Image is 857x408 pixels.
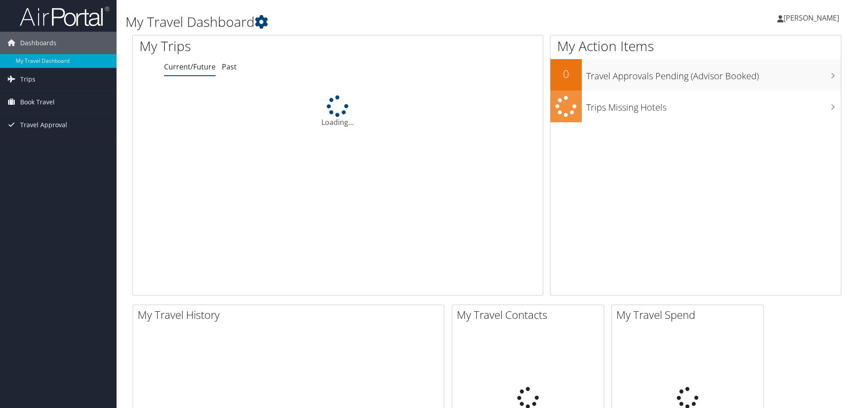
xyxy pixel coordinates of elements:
[783,13,839,23] span: [PERSON_NAME]
[457,307,604,322] h2: My Travel Contacts
[20,91,55,113] span: Book Travel
[20,114,67,136] span: Travel Approval
[164,62,216,72] a: Current/Future
[139,37,365,56] h1: My Trips
[20,6,109,27] img: airportal-logo.png
[550,37,841,56] h1: My Action Items
[138,307,444,322] h2: My Travel History
[777,4,848,31] a: [PERSON_NAME]
[550,66,582,82] h2: 0
[126,13,607,31] h1: My Travel Dashboard
[133,95,543,128] div: Loading...
[586,65,841,82] h3: Travel Approvals Pending (Advisor Booked)
[616,307,763,322] h2: My Travel Spend
[20,68,35,90] span: Trips
[550,90,841,122] a: Trips Missing Hotels
[222,62,237,72] a: Past
[586,97,841,114] h3: Trips Missing Hotels
[550,59,841,90] a: 0Travel Approvals Pending (Advisor Booked)
[20,32,56,54] span: Dashboards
